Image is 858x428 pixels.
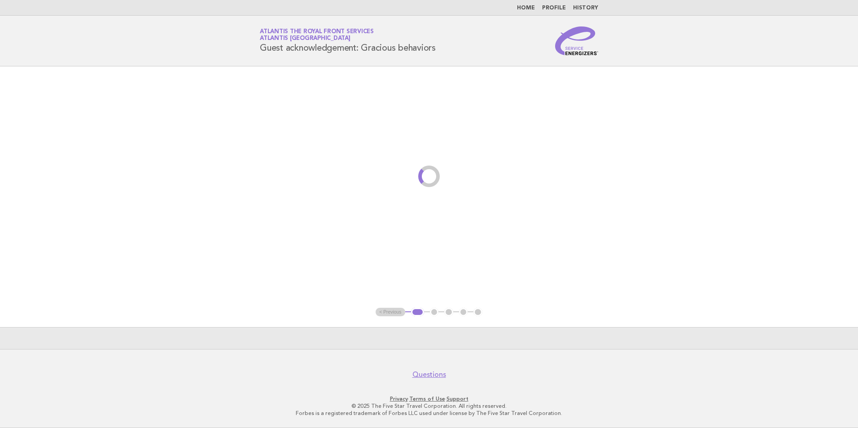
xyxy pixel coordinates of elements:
[447,396,468,402] a: Support
[555,26,598,55] img: Service Energizers
[573,5,598,11] a: History
[260,36,350,42] span: Atlantis [GEOGRAPHIC_DATA]
[412,370,446,379] a: Questions
[390,396,408,402] a: Privacy
[154,395,704,402] p: · ·
[154,410,704,417] p: Forbes is a registered trademark of Forbes LLC used under license by The Five Star Travel Corpora...
[260,29,374,41] a: Atlantis The Royal Front ServicesAtlantis [GEOGRAPHIC_DATA]
[154,402,704,410] p: © 2025 The Five Star Travel Corporation. All rights reserved.
[542,5,566,11] a: Profile
[517,5,535,11] a: Home
[260,29,436,52] h1: Guest acknowledgement: Gracious behaviors
[409,396,445,402] a: Terms of Use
